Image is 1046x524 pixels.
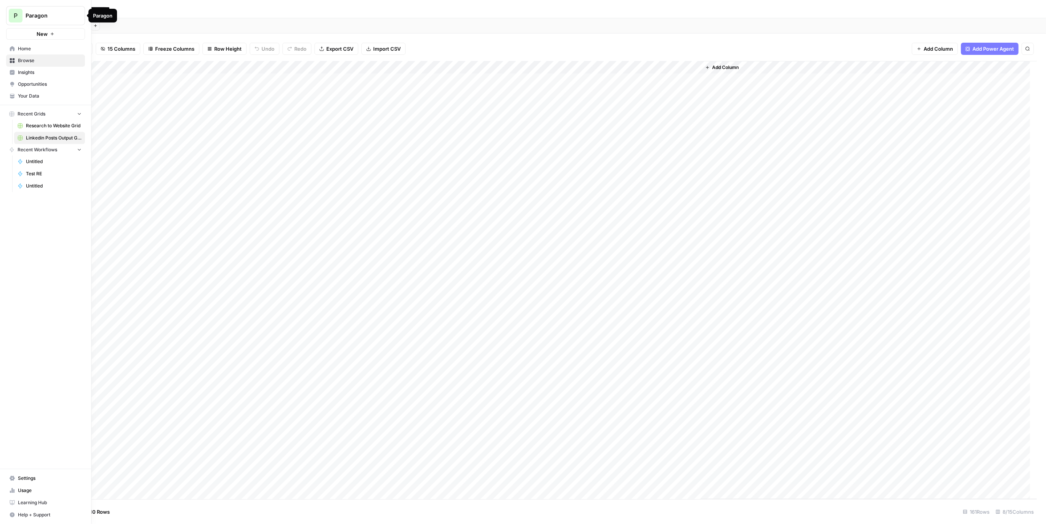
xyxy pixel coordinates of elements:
span: Add Power Agent [972,45,1014,53]
a: Browse [6,54,85,67]
a: Untitled [14,155,85,168]
span: Row Height [214,45,242,53]
span: P [14,11,18,20]
a: Research to Website Grid [14,120,85,132]
button: 15 Columns [96,43,140,55]
div: 161 Rows [960,506,993,518]
span: Add 10 Rows [79,508,110,516]
a: Untitled [14,180,85,192]
span: Paragon [26,12,72,19]
span: Undo [261,45,274,53]
button: Import CSV [361,43,406,55]
div: Paragon [93,12,112,19]
a: Usage [6,484,85,497]
button: Add Power Agent [961,43,1019,55]
span: 15 Columns [107,45,135,53]
span: Untitled [26,183,82,189]
span: Home [18,45,82,52]
span: Test RE [26,170,82,177]
span: Linkedin Posts Output Grid [26,135,82,141]
button: Redo [282,43,311,55]
a: Settings [6,472,85,484]
button: Add Column [702,62,742,72]
span: Insights [18,69,82,76]
span: Untitled [26,158,82,165]
span: Browse [18,57,82,64]
button: Workspace: Paragon [6,6,85,25]
a: Home [6,43,85,55]
button: Recent Workflows [6,144,85,155]
button: Undo [250,43,279,55]
span: Export CSV [326,45,353,53]
button: New [6,28,85,40]
a: Linkedin Posts Output Grid [14,132,85,144]
span: Usage [18,487,82,494]
a: Opportunities [6,78,85,90]
span: Opportunities [18,81,82,88]
button: Freeze Columns [143,43,199,55]
span: Your Data [18,93,82,99]
span: New [37,30,48,38]
span: Redo [294,45,306,53]
a: Test RE [14,168,85,180]
button: Recent Grids [6,108,85,120]
button: Row Height [202,43,247,55]
button: Export CSV [314,43,358,55]
span: Import CSV [373,45,401,53]
a: Learning Hub [6,497,85,509]
a: Insights [6,66,85,79]
span: Recent Workflows [18,146,57,153]
button: Add Column [912,43,958,55]
span: Add Column [924,45,953,53]
button: Help + Support [6,509,85,521]
span: Learning Hub [18,499,82,506]
span: Freeze Columns [155,45,194,53]
span: Recent Grids [18,111,45,117]
span: Research to Website Grid [26,122,82,129]
span: Add Column [712,64,739,71]
a: Your Data [6,90,85,102]
span: Help + Support [18,511,82,518]
span: Settings [18,475,82,482]
div: 8/15 Columns [993,506,1037,518]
